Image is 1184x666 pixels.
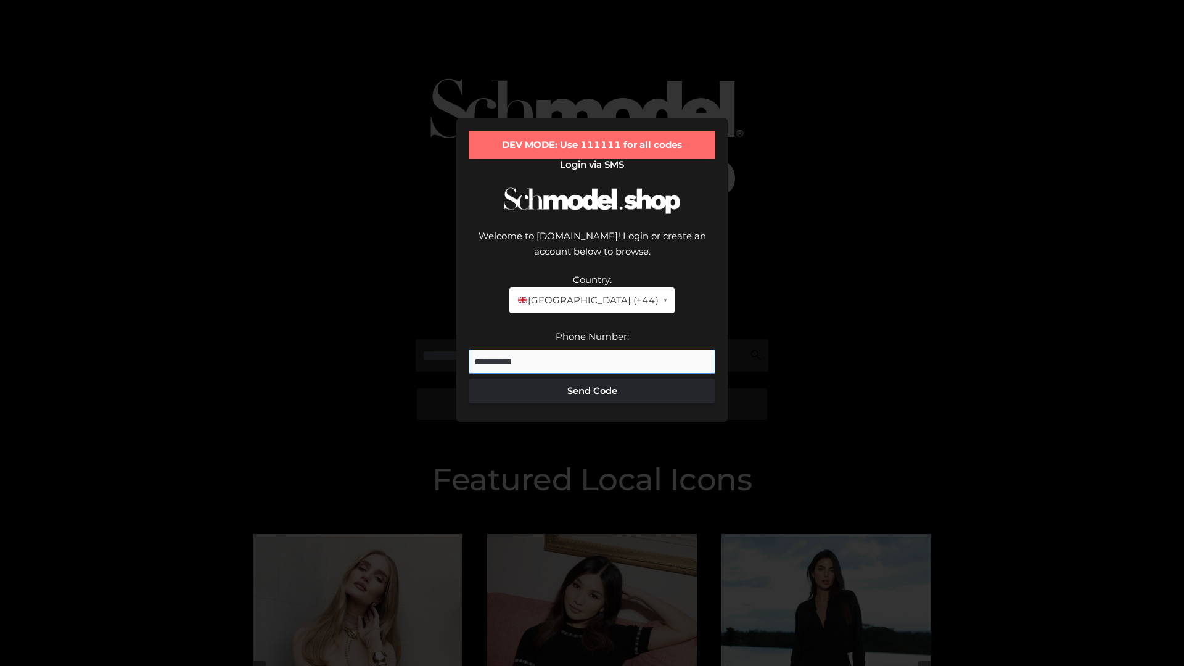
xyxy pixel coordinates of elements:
[517,292,658,308] span: [GEOGRAPHIC_DATA] (+44)
[469,228,715,272] div: Welcome to [DOMAIN_NAME]! Login or create an account below to browse.
[469,131,715,159] div: DEV MODE: Use 111111 for all codes
[556,331,629,342] label: Phone Number:
[499,176,684,225] img: Schmodel Logo
[518,295,527,305] img: 🇬🇧
[469,159,715,170] h2: Login via SMS
[573,274,612,286] label: Country:
[469,379,715,403] button: Send Code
